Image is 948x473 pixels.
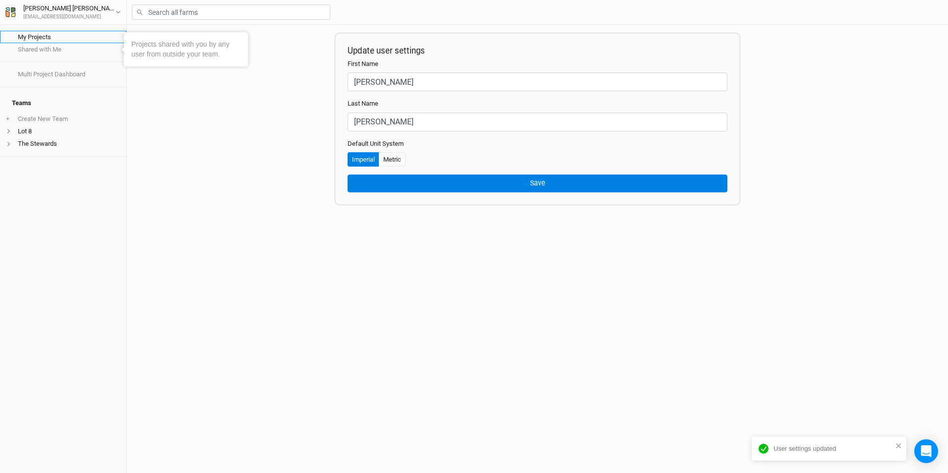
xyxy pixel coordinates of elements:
[348,175,727,192] button: Save
[914,439,938,463] div: Open Intercom Messenger
[348,99,378,108] label: Last Name
[6,93,120,113] h4: Teams
[131,40,240,59] div: Projects shared with you by any user from outside your team.
[23,13,116,21] div: [EMAIL_ADDRESS][DOMAIN_NAME]
[348,152,379,167] button: Imperial
[348,139,404,148] label: Default Unit System
[132,4,330,20] input: Search all farms
[23,3,116,13] div: [PERSON_NAME] [PERSON_NAME]
[895,441,902,450] button: close
[6,115,9,123] span: +
[5,3,121,21] button: [PERSON_NAME] [PERSON_NAME][EMAIL_ADDRESS][DOMAIN_NAME]
[348,72,727,91] input: First name
[348,46,727,56] h2: Update user settings
[773,444,892,453] div: User settings updated
[379,152,406,167] button: Metric
[348,59,378,68] label: First Name
[348,113,727,131] input: Last name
